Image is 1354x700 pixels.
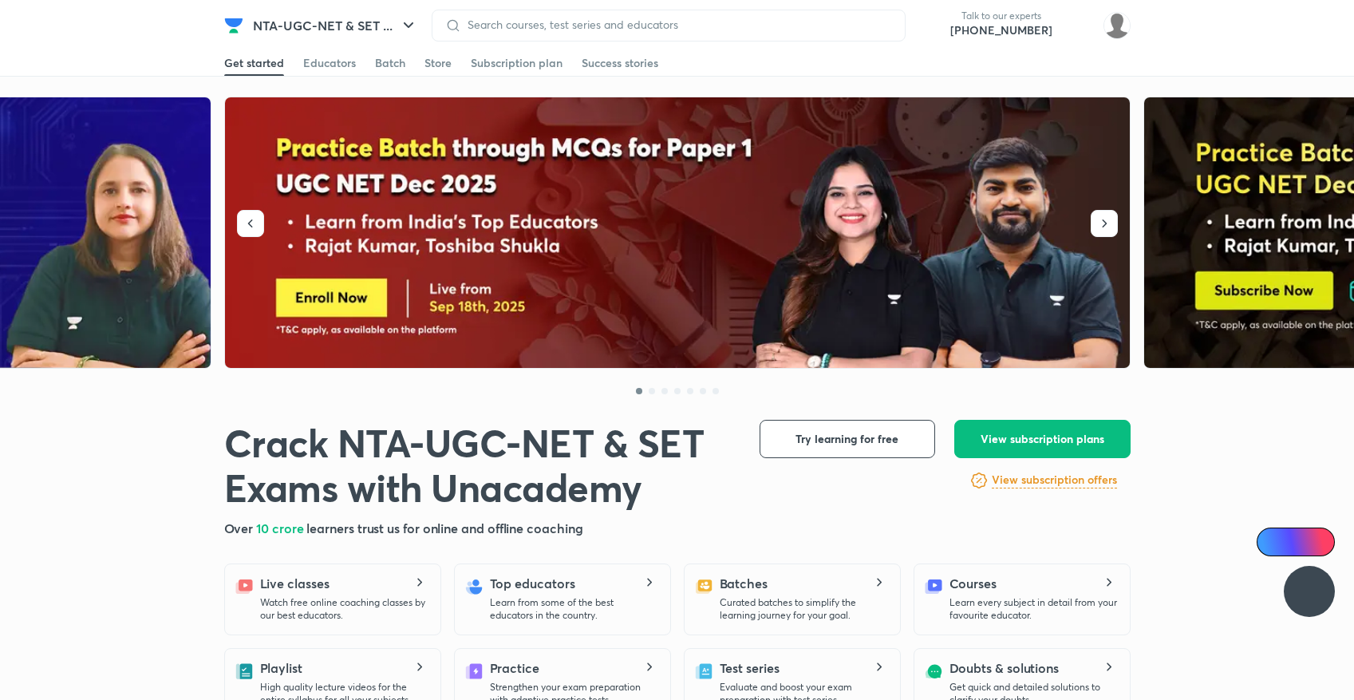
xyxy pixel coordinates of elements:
[1103,12,1131,39] img: Sakshi Nath
[720,574,768,593] h5: Batches
[992,472,1117,488] h6: View subscription offers
[1300,582,1319,601] img: ttu
[949,658,1060,678] h5: Doubts & solutions
[949,596,1117,622] p: Learn every subject in detail from your favourite educator.
[424,50,452,76] a: Store
[950,22,1052,38] a: [PHONE_NUMBER]
[954,420,1131,458] button: View subscription plans
[1266,536,1279,548] img: Icon
[582,55,658,71] div: Success stories
[720,658,780,678] h5: Test series
[949,574,997,593] h5: Courses
[471,55,563,71] div: Subscription plan
[256,520,306,536] span: 10 crore
[224,50,284,76] a: Get started
[471,50,563,76] a: Subscription plan
[303,55,356,71] div: Educators
[1257,528,1335,556] a: Ai Doubts
[303,50,356,76] a: Educators
[720,596,887,622] p: Curated batches to simplify the learning journey for your goal.
[992,471,1117,490] a: View subscription offers
[795,431,898,447] span: Try learning for free
[1283,536,1325,548] span: Ai Doubts
[424,55,452,71] div: Store
[224,520,257,536] span: Over
[224,55,284,71] div: Get started
[490,658,539,678] h5: Practice
[981,431,1104,447] span: View subscription plans
[306,520,582,536] span: learners trust us for online and offline coaching
[582,50,658,76] a: Success stories
[243,10,428,42] button: NTA-UGC-NET & SET ...
[375,50,405,76] a: Batch
[260,658,302,678] h5: Playlist
[461,18,892,31] input: Search courses, test series and educators
[260,596,428,622] p: Watch free online coaching classes by our best educators.
[490,596,657,622] p: Learn from some of the best educators in the country.
[375,55,405,71] div: Batch
[260,574,330,593] h5: Live classes
[760,420,935,458] button: Try learning for free
[918,10,950,42] img: call-us
[224,16,243,35] img: Company Logo
[490,574,575,593] h5: Top educators
[1065,13,1091,38] img: avatar
[224,420,734,509] h1: Crack NTA-UGC-NET & SET Exams with Unacademy
[950,10,1052,22] p: Talk to our experts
